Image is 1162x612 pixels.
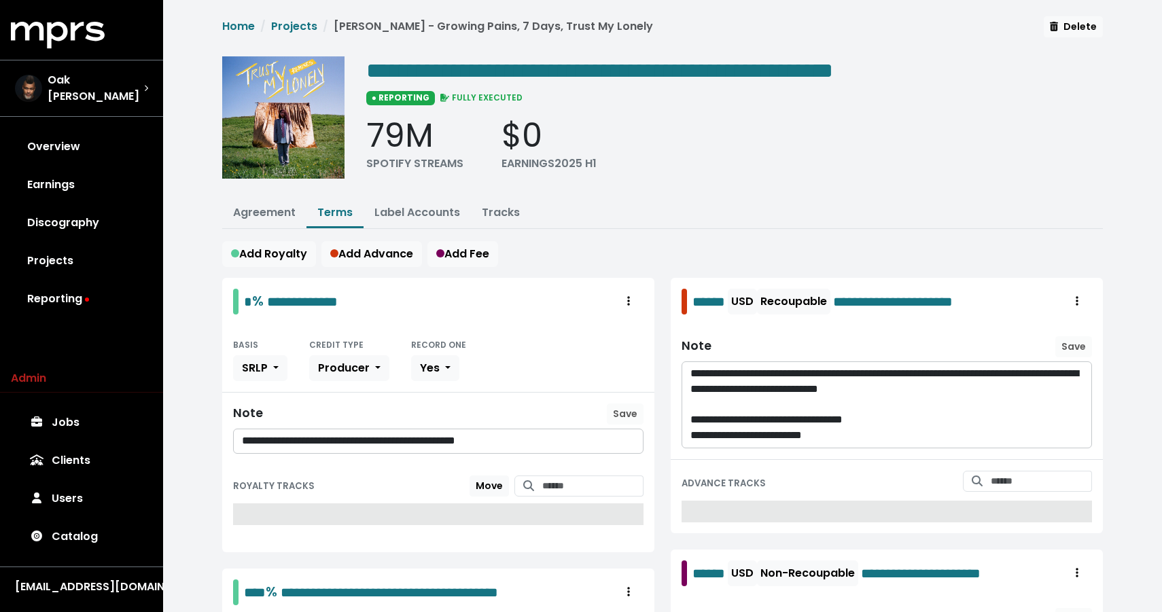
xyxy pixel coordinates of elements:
[11,280,152,318] a: Reporting
[861,563,981,583] span: Edit value
[11,442,152,480] a: Clients
[271,18,317,34] a: Projects
[321,241,422,267] button: Add Advance
[542,475,644,497] input: Search for tracks by title and link them to this royalty
[281,586,498,599] span: Edit value
[11,204,152,242] a: Discography
[244,586,266,599] span: Edit value
[757,289,830,314] button: Recoupable
[833,291,953,312] span: Edit value
[728,289,757,314] button: USD
[233,480,315,492] small: ROYALTY TRACKS
[318,360,370,376] span: Producer
[233,339,258,350] small: BASIS
[614,289,644,314] button: Royalty administration options
[760,293,827,309] span: Recoupable
[242,360,268,376] span: SRLP
[757,560,858,586] button: Non-Recoupable
[11,578,152,596] button: [EMAIL_ADDRESS][DOMAIN_NAME]
[11,403,152,442] a: Jobs
[366,116,463,156] div: 79M
[682,339,711,353] div: Note
[366,156,463,172] div: SPOTIFY STREAMS
[317,18,653,35] li: [PERSON_NAME] - Growing Pains, 7 Days, Trust My Lonely
[991,471,1092,492] input: Search for tracks by title and link them to this advance
[420,360,440,376] span: Yes
[470,475,509,497] button: Move
[374,204,460,220] a: Label Accounts
[11,26,105,42] a: mprs logo
[317,204,353,220] a: Terms
[366,91,435,105] span: ● REPORTING
[231,246,307,262] span: Add Royalty
[252,291,264,310] span: %
[309,339,364,350] small: CREDIT TYPE
[222,18,255,34] a: Home
[233,406,263,420] div: Note
[267,295,338,308] span: Edit value
[692,563,725,583] span: Edit value
[1044,16,1103,37] button: Delete
[244,295,252,308] span: Edit value
[436,246,489,262] span: Add Fee
[233,204,296,220] a: Agreement
[11,480,152,518] a: Users
[222,18,653,46] nav: breadcrumb
[731,293,754,309] span: USD
[1062,560,1092,586] button: Royalty administration options
[15,75,42,102] img: The selected account / producer
[11,166,152,204] a: Earnings
[330,246,413,262] span: Add Advance
[760,565,855,581] span: Non-Recoupable
[482,204,520,220] a: Tracks
[438,92,523,103] span: FULLY EXECUTED
[501,116,597,156] div: $0
[366,60,833,82] span: Edit value
[15,579,148,595] div: [EMAIL_ADDRESS][DOMAIN_NAME]
[614,579,644,605] button: Royalty administration options
[692,291,725,312] span: Edit value
[411,339,466,350] small: RECORD ONE
[427,241,498,267] button: Add Fee
[309,355,389,381] button: Producer
[501,156,597,172] div: EARNINGS 2025 H1
[1062,289,1092,314] button: Royalty administration options
[48,72,144,105] span: Oak [PERSON_NAME]
[731,565,754,581] span: USD
[266,582,277,601] span: %
[11,128,152,166] a: Overview
[222,241,316,267] button: Add Royalty
[11,242,152,280] a: Projects
[476,479,503,492] span: Move
[233,355,287,381] button: SRLP
[1050,20,1097,33] span: Delete
[682,477,766,490] small: ADVANCE TRACKS
[728,560,757,586] button: USD
[222,56,345,179] img: Album cover for this project
[11,518,152,556] a: Catalog
[411,355,459,381] button: Yes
